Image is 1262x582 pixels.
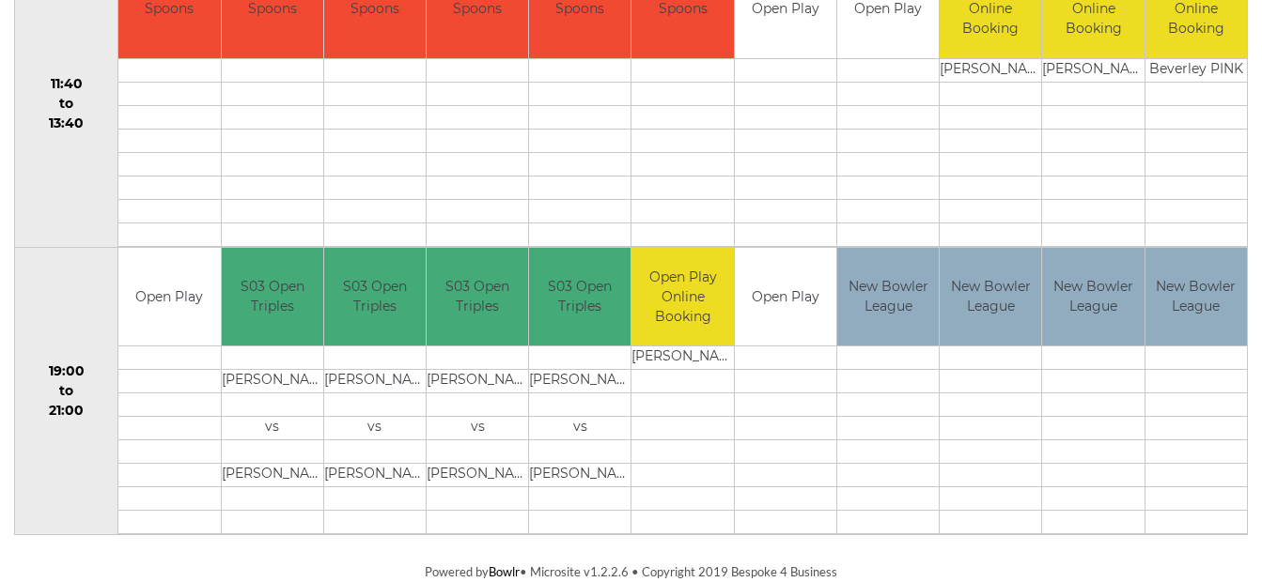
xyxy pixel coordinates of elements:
[15,247,118,535] td: 19:00 to 21:00
[1145,58,1247,82] td: Beverley PINK
[631,248,733,346] td: Open Play Online Booking
[222,417,323,440] td: vs
[222,464,323,487] td: [PERSON_NAME]
[425,564,837,579] span: Powered by • Microsite v1.2.2.6 • Copyright 2019 Bespoke 4 Business
[529,370,631,393] td: [PERSON_NAME]
[837,248,939,346] td: New Bowler League
[1042,58,1144,82] td: [PERSON_NAME]
[489,564,520,579] a: Bowlr
[427,248,528,346] td: S03 Open Triples
[940,248,1041,346] td: New Bowler League
[529,464,631,487] td: [PERSON_NAME]
[222,370,323,393] td: [PERSON_NAME]
[529,417,631,440] td: vs
[1145,248,1247,346] td: New Bowler League
[324,248,426,346] td: S03 Open Triples
[427,464,528,487] td: [PERSON_NAME]
[427,370,528,393] td: [PERSON_NAME]
[324,464,426,487] td: [PERSON_NAME]
[529,248,631,346] td: S03 Open Triples
[324,370,426,393] td: [PERSON_NAME]
[222,248,323,346] td: S03 Open Triples
[1042,248,1144,346] td: New Bowler League
[427,417,528,440] td: vs
[324,417,426,440] td: vs
[735,248,836,346] td: Open Play
[940,58,1041,82] td: [PERSON_NAME]
[631,346,733,370] td: [PERSON_NAME]
[118,248,220,346] td: Open Play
